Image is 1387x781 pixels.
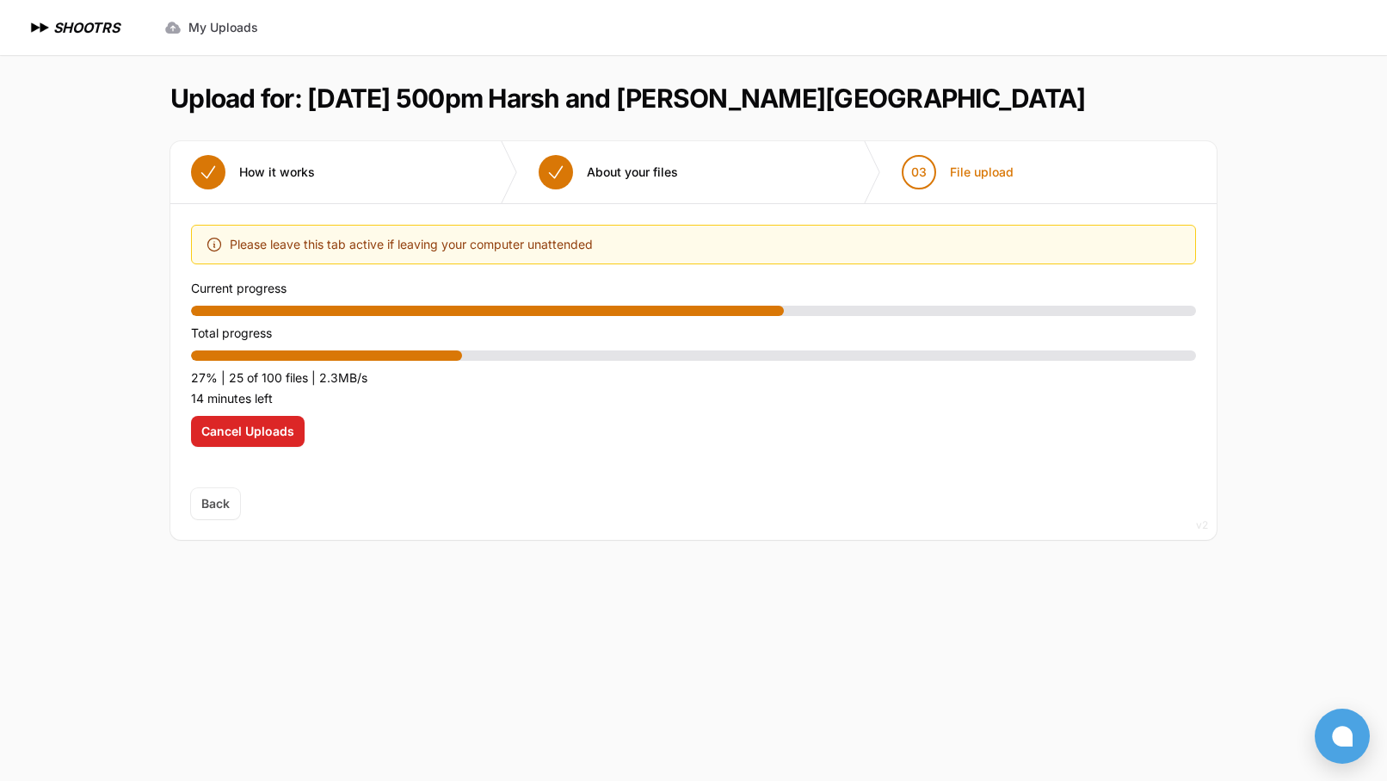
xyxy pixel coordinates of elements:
p: 14 minutes left [191,388,1196,409]
h1: SHOOTRS [53,17,120,38]
a: My Uploads [154,12,268,43]
img: SHOOTRS [28,17,53,38]
button: 03 File upload [881,141,1034,203]
p: Current progress [191,278,1196,299]
p: Total progress [191,323,1196,344]
span: About your files [587,164,678,181]
span: 03 [911,164,927,181]
h1: Upload for: [DATE] 500pm Harsh and [PERSON_NAME][GEOGRAPHIC_DATA] [170,83,1085,114]
p: 27% | 25 of 100 files | 2.3MB/s [191,368,1196,388]
button: About your files [518,141,699,203]
button: Cancel Uploads [191,416,305,447]
a: SHOOTRS SHOOTRS [28,17,120,38]
div: v2 [1196,515,1208,536]
button: Open chat window [1315,709,1370,764]
span: How it works [239,164,315,181]
span: Please leave this tab active if leaving your computer unattended [230,234,593,255]
span: Cancel Uploads [201,423,294,440]
span: File upload [950,164,1014,181]
span: My Uploads [188,19,258,36]
button: How it works [170,141,336,203]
